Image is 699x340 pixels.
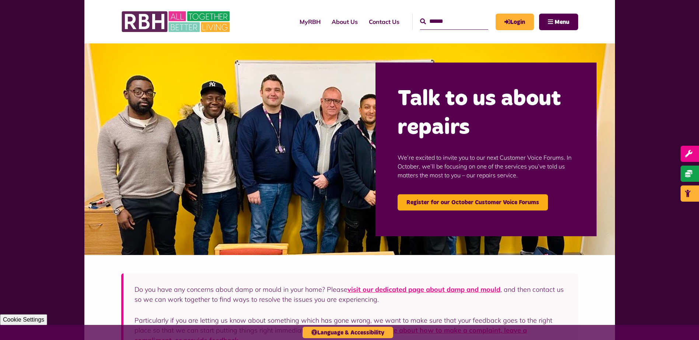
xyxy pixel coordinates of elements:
h2: Talk to us about repairs [398,85,574,142]
button: Navigation [539,14,578,30]
img: RBH [121,7,232,36]
a: MyRBH [294,12,326,32]
a: Contact Us [363,12,405,32]
button: Language & Accessibility [303,327,393,338]
p: We’re excited to invite you to our next Customer Voice Forums. In October, we’ll be focusing on o... [398,142,574,191]
a: About Us [326,12,363,32]
span: Menu [555,19,569,25]
p: Do you have any concerns about damp or mould in your home? Please , and then contact us so we can... [134,284,567,304]
a: Register for our October Customer Voice Forums [398,194,548,210]
img: Group photo of customers and colleagues at the Lighthouse Project [84,43,615,255]
a: visit our dedicated page about damp and mould [347,285,500,294]
a: MyRBH [496,14,534,30]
